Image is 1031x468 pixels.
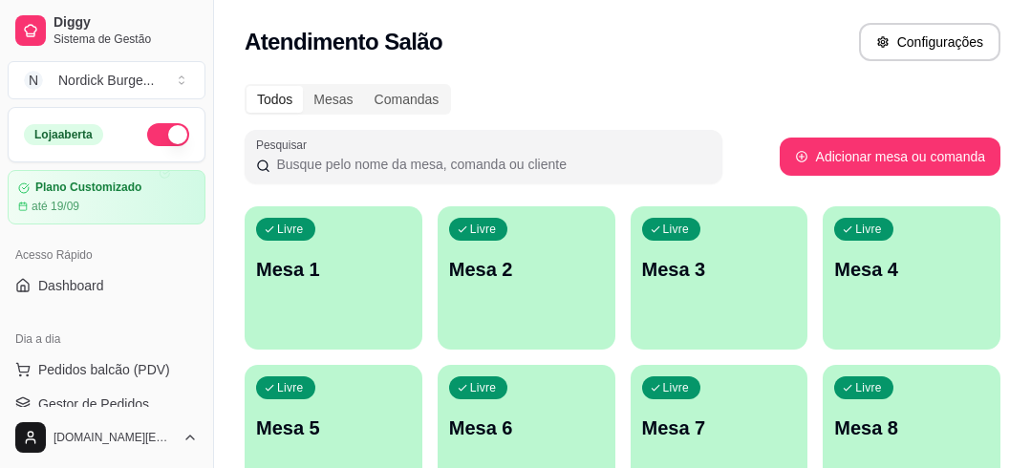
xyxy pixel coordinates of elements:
button: LivreMesa 2 [438,206,615,350]
button: LivreMesa 1 [245,206,422,350]
button: Adicionar mesa ou comanda [780,138,1000,176]
p: Mesa 1 [256,256,411,283]
span: Gestor de Pedidos [38,394,149,414]
a: Dashboard [8,270,205,301]
p: Livre [663,380,690,395]
p: Livre [277,222,304,237]
span: N [24,71,43,90]
p: Mesa 3 [642,256,797,283]
div: Loja aberta [24,124,103,145]
p: Mesa 5 [256,415,411,441]
a: DiggySistema de Gestão [8,8,205,53]
div: Acesso Rápido [8,240,205,270]
div: Mesas [303,86,363,113]
div: Nordick Burge ... [58,71,154,90]
button: [DOMAIN_NAME][EMAIL_ADDRESS][DOMAIN_NAME] [8,415,205,460]
p: Livre [663,222,690,237]
button: Configurações [859,23,1000,61]
span: Dashboard [38,276,104,295]
h2: Atendimento Salão [245,27,442,57]
div: Todos [247,86,303,113]
span: Pedidos balcão (PDV) [38,360,170,379]
a: Plano Customizadoaté 19/09 [8,170,205,224]
p: Livre [470,222,497,237]
p: Livre [855,222,882,237]
button: Alterar Status [147,123,189,146]
label: Pesquisar [256,137,313,153]
a: Gestor de Pedidos [8,389,205,419]
button: LivreMesa 4 [823,206,1000,350]
span: [DOMAIN_NAME][EMAIL_ADDRESS][DOMAIN_NAME] [54,430,175,445]
div: Dia a dia [8,324,205,354]
article: até 19/09 [32,199,79,214]
input: Pesquisar [270,155,711,174]
span: Sistema de Gestão [54,32,198,47]
p: Livre [470,380,497,395]
button: Pedidos balcão (PDV) [8,354,205,385]
button: Select a team [8,61,205,99]
p: Mesa 4 [834,256,989,283]
p: Livre [277,380,304,395]
div: Comandas [364,86,450,113]
span: Diggy [54,14,198,32]
p: Mesa 6 [449,415,604,441]
button: LivreMesa 3 [631,206,808,350]
p: Mesa 2 [449,256,604,283]
article: Plano Customizado [35,181,141,195]
p: Livre [855,380,882,395]
p: Mesa 8 [834,415,989,441]
p: Mesa 7 [642,415,797,441]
